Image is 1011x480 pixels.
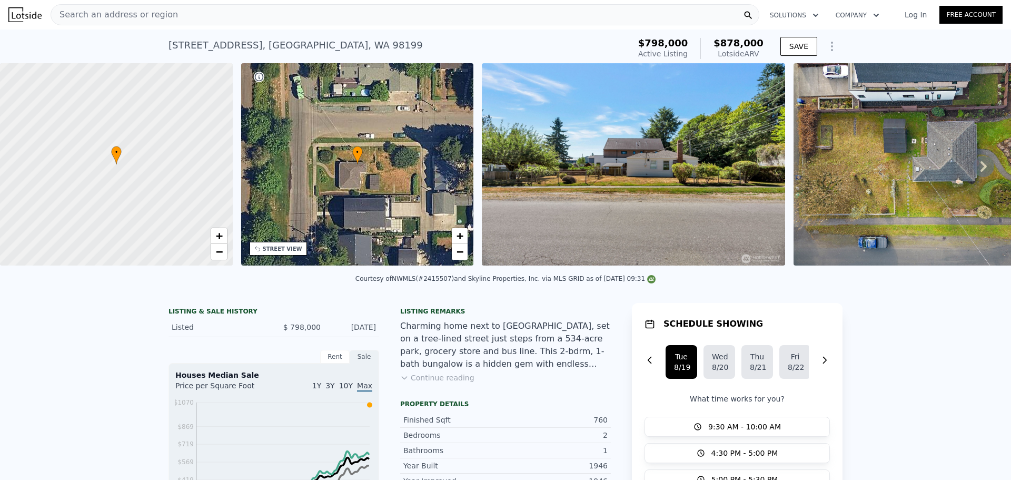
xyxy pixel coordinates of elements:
[283,323,321,331] span: $ 798,000
[403,445,506,456] div: Bathrooms
[647,275,656,283] img: NWMLS Logo
[355,275,656,282] div: Courtesy of NWMLS (#2415507) and Skyline Properties, Inc. via MLS GRID as of [DATE] 09:31
[645,394,830,404] p: What time works for you?
[400,307,611,316] div: Listing remarks
[788,362,802,373] div: 8/22
[457,229,463,242] span: +
[638,50,688,58] span: Active Listing
[403,461,506,471] div: Year Built
[400,320,611,370] div: Charming home next to [GEOGRAPHIC_DATA], set on a tree-lined street just steps from a 534-acre pa...
[312,381,321,390] span: 1Y
[761,6,827,25] button: Solutions
[713,37,764,48] span: $878,000
[779,345,811,379] button: Fri8/22
[352,148,363,157] span: •
[174,399,194,406] tspan: $1070
[750,351,765,362] div: Thu
[215,245,222,258] span: −
[452,244,468,260] a: Zoom out
[741,345,773,379] button: Thu8/21
[674,362,689,373] div: 8/19
[177,458,194,466] tspan: $569
[403,430,506,440] div: Bedrooms
[177,423,194,430] tspan: $869
[713,48,764,59] div: Lotside ARV
[111,146,122,164] div: •
[329,322,376,332] div: [DATE]
[400,400,611,408] div: Property details
[821,36,843,57] button: Show Options
[712,351,727,362] div: Wed
[168,38,423,53] div: [STREET_ADDRESS] , [GEOGRAPHIC_DATA] , WA 98199
[645,443,830,463] button: 4:30 PM - 5:00 PM
[352,146,363,164] div: •
[320,350,350,364] div: Rent
[663,318,763,330] h1: SCHEDULE SHOWING
[51,8,178,21] span: Search an address or region
[211,244,227,260] a: Zoom out
[263,245,302,253] div: STREET VIEW
[403,415,506,425] div: Finished Sqft
[666,345,697,379] button: Tue8/19
[674,351,689,362] div: Tue
[457,245,463,258] span: −
[350,350,379,364] div: Sale
[482,63,785,266] img: Sale: 167455418 Parcel: 97752865
[712,362,727,373] div: 8/20
[506,430,608,440] div: 2
[211,228,227,244] a: Zoom in
[177,440,194,448] tspan: $719
[506,445,608,456] div: 1
[452,228,468,244] a: Zoom in
[711,448,778,458] span: 4:30 PM - 5:00 PM
[780,37,817,56] button: SAVE
[638,37,688,48] span: $798,000
[506,461,608,471] div: 1946
[506,415,608,425] div: 760
[175,380,274,397] div: Price per Square Foot
[111,148,122,157] span: •
[339,381,353,390] span: 10Y
[939,6,1003,24] a: Free Account
[400,373,474,383] button: Continue reading
[172,322,265,332] div: Listed
[175,370,372,380] div: Houses Median Sale
[168,307,379,318] div: LISTING & SALE HISTORY
[8,7,42,22] img: Lotside
[215,229,222,242] span: +
[645,417,830,437] button: 9:30 AM - 10:00 AM
[325,381,334,390] span: 3Y
[708,422,781,432] span: 9:30 AM - 10:00 AM
[703,345,735,379] button: Wed8/20
[892,9,939,20] a: Log In
[357,381,372,392] span: Max
[827,6,888,25] button: Company
[788,351,802,362] div: Fri
[750,362,765,373] div: 8/21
